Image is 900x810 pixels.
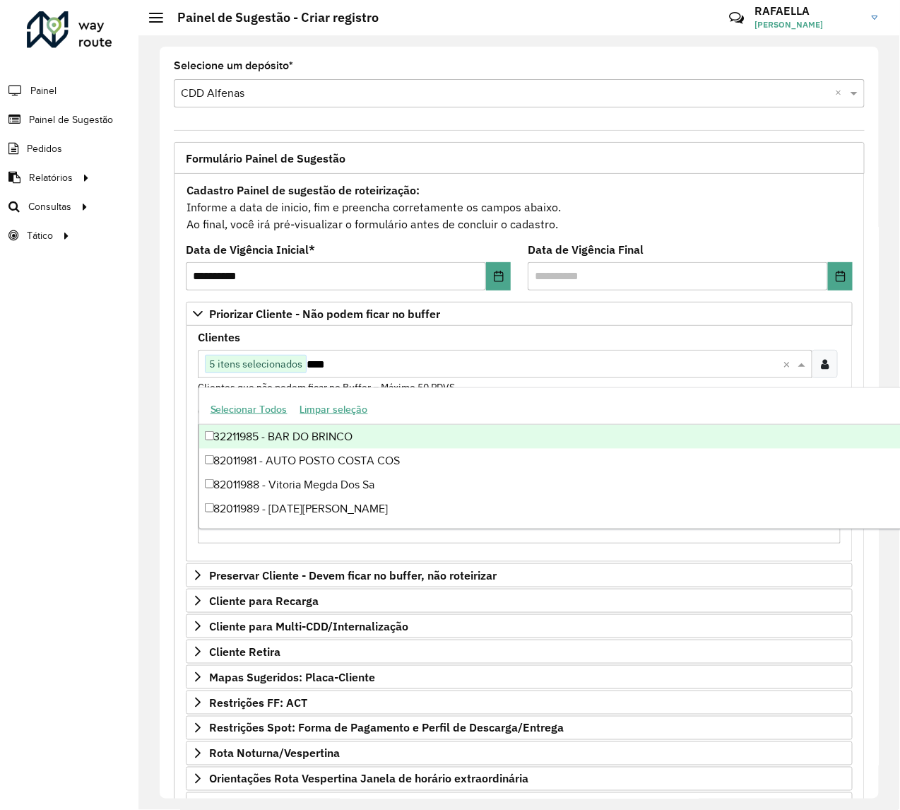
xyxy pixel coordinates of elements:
[486,262,511,290] button: Choose Date
[29,170,73,185] span: Relatórios
[209,671,375,683] span: Mapas Sugeridos: Placa-Cliente
[209,646,280,657] span: Cliente Retira
[163,10,379,25] h2: Painel de Sugestão - Criar registro
[209,722,564,734] span: Restrições Spot: Forma de Pagamento e Perfil de Descarga/Entrega
[209,621,408,632] span: Cliente para Multi-CDD/Internalização
[186,741,853,765] a: Rota Noturna/Vespertina
[174,57,293,74] label: Selecione um depósito
[186,241,315,258] label: Data de Vigência Inicial
[209,308,440,319] span: Priorizar Cliente - Não podem ficar no buffer
[209,595,319,606] span: Cliente para Recarga
[755,18,861,31] span: [PERSON_NAME]
[186,716,853,740] a: Restrições Spot: Forma de Pagamento e Perfil de Descarga/Entrega
[206,356,306,372] span: 5 itens selecionados
[209,799,386,810] span: Pre-Roteirização AS / Orientações
[186,563,853,587] a: Preservar Cliente - Devem ficar no buffer, não roteirizar
[186,767,853,791] a: Orientações Rota Vespertina Janela de horário extraordinária
[828,262,853,290] button: Choose Date
[30,83,57,98] span: Painel
[29,112,113,127] span: Painel de Sugestão
[186,640,853,664] a: Cliente Retira
[186,665,853,689] a: Mapas Sugeridos: Placa-Cliente
[209,570,497,581] span: Preservar Cliente - Devem ficar no buffer, não roteirizar
[27,141,62,156] span: Pedidos
[186,589,853,613] a: Cliente para Recarga
[783,356,795,372] span: Clear all
[835,85,847,102] span: Clear all
[198,381,455,394] small: Clientes que não podem ficar no Buffer – Máximo 50 PDVS
[209,773,528,785] span: Orientações Rota Vespertina Janela de horário extraordinária
[186,183,420,197] strong: Cadastro Painel de sugestão de roteirização:
[186,326,853,562] div: Priorizar Cliente - Não podem ficar no buffer
[294,399,374,421] button: Limpar seleção
[27,228,53,243] span: Tático
[28,199,71,214] span: Consultas
[186,181,853,233] div: Informe a data de inicio, fim e preencha corretamente os campos abaixo. Ao final, você irá pré-vi...
[198,329,240,346] label: Clientes
[186,153,345,164] span: Formulário Painel de Sugestão
[209,748,340,759] span: Rota Noturna/Vespertina
[204,399,294,421] button: Selecionar Todos
[186,302,853,326] a: Priorizar Cliente - Não podem ficar no buffer
[755,4,861,18] h3: RAFAELLA
[209,697,307,708] span: Restrições FF: ACT
[528,241,644,258] label: Data de Vigência Final
[186,614,853,638] a: Cliente para Multi-CDD/Internalização
[721,3,752,33] a: Contato Rápido
[186,691,853,715] a: Restrições FF: ACT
